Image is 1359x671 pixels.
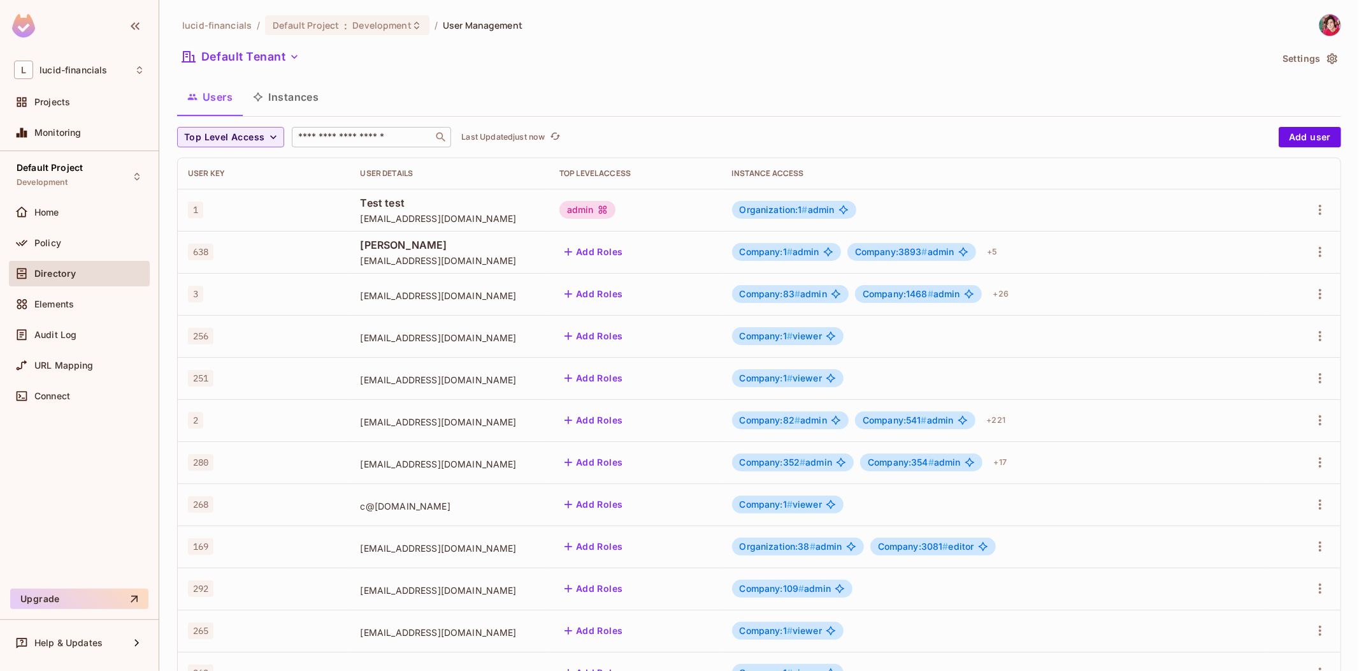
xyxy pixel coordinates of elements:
div: + 17 [989,452,1012,473]
span: # [802,204,808,215]
button: Default Tenant [177,47,305,67]
span: Help & Updates [34,638,103,648]
span: Test test [361,196,539,210]
span: # [810,541,816,552]
span: admin [868,457,961,468]
span: Click to refresh data [545,129,563,145]
span: # [787,330,793,341]
button: Add user [1279,127,1341,147]
span: 1 [188,202,203,218]
span: Organization:38 [740,541,816,552]
p: Last Updated just now [461,132,545,142]
button: Add Roles [559,242,628,262]
button: Top Level Access [177,127,284,147]
span: admin [740,205,835,215]
span: 265 [188,623,213,639]
span: # [787,246,793,257]
span: viewer [740,331,822,341]
div: User Key [188,168,340,179]
span: Company:3081 [878,541,949,552]
li: / [435,19,438,31]
span: refresh [550,131,561,144]
span: Directory [34,269,76,279]
button: Add Roles [559,536,628,557]
span: Company:541 [863,415,927,425]
div: admin [559,201,615,219]
span: # [787,499,793,510]
span: Organization:1 [740,204,808,215]
span: Company:1 [740,372,793,383]
span: Projects [34,97,70,107]
span: viewer [740,626,822,636]
span: [EMAIL_ADDRESS][DOMAIN_NAME] [361,254,539,267]
span: # [922,246,928,257]
div: Instance Access [732,168,1257,179]
span: [EMAIL_ADDRESS][DOMAIN_NAME] [361,416,539,428]
span: 251 [188,370,213,387]
span: viewer [740,373,822,383]
span: Company:1 [740,625,793,636]
div: + 221 [982,410,1011,431]
span: # [928,288,933,299]
span: Company:1 [740,246,793,257]
span: : [343,20,348,31]
button: Add Roles [559,410,628,431]
li: / [257,19,260,31]
span: admin [740,542,842,552]
button: Settings [1277,48,1341,69]
span: Audit Log [34,330,76,340]
span: viewer [740,499,822,510]
span: admin [740,289,827,299]
span: # [787,625,793,636]
span: Development [17,177,68,188]
span: # [928,457,934,468]
span: admin [740,247,819,257]
span: Policy [34,238,61,248]
button: Add Roles [559,284,628,304]
span: Company:1 [740,330,793,341]
span: [EMAIL_ADDRESS][DOMAIN_NAME] [361,374,539,386]
span: [PERSON_NAME] [361,238,539,252]
span: [EMAIL_ADDRESS][DOMAIN_NAME] [361,290,539,302]
img: Nuru Hesenov [1319,15,1341,36]
span: Company:109 [740,583,805,594]
span: admin [863,289,960,299]
button: Add Roles [559,579,628,599]
span: c@[DOMAIN_NAME] [361,500,539,512]
span: Elements [34,299,74,309]
button: Add Roles [559,452,628,473]
span: L [14,61,33,79]
span: Company:1 [740,499,793,510]
img: SReyMgAAAABJRU5ErkJggg== [12,14,35,38]
button: Add Roles [559,621,628,641]
button: Instances [243,81,329,113]
span: URL Mapping [34,360,94,371]
span: admin [863,415,954,425]
span: # [787,372,793,383]
span: Company:83 [740,288,801,299]
div: + 26 [988,284,1014,304]
button: Add Roles [559,494,628,515]
span: editor [878,542,974,552]
span: 280 [188,454,213,471]
button: Users [177,81,243,113]
span: admin [740,584,831,594]
span: [EMAIL_ADDRESS][DOMAIN_NAME] [361,212,539,225]
span: Connect [34,391,70,401]
button: refresh [547,129,563,145]
span: [EMAIL_ADDRESS][DOMAIN_NAME] [361,584,539,596]
span: [EMAIL_ADDRESS][DOMAIN_NAME] [361,626,539,638]
span: [EMAIL_ADDRESS][DOMAIN_NAME] [361,542,539,554]
span: 169 [188,538,213,555]
span: Monitoring [34,128,82,138]
span: Home [34,207,59,218]
span: 256 [188,328,213,344]
button: Upgrade [10,589,148,609]
span: Company:352 [740,457,806,468]
span: Default Project [273,19,339,31]
span: 268 [188,496,213,513]
span: Company:1468 [863,288,933,299]
span: Development [352,19,411,31]
div: Top Level Access [559,168,712,179]
span: Workspace: lucid-financials [40,65,107,75]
